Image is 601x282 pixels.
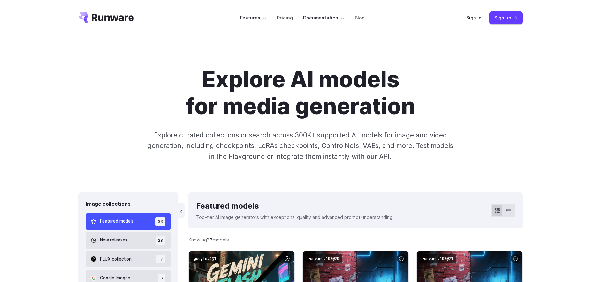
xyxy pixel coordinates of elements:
p: Top-tier AI image generators with exceptional quality and advanced prompt understanding. [196,213,394,221]
a: Pricing [277,14,293,21]
code: runware:108@21 [419,254,456,263]
label: Documentation [303,14,345,21]
button: ‹ [178,203,185,218]
a: Sign up [489,11,523,24]
a: Blog [355,14,365,21]
code: runware:108@20 [305,254,342,263]
p: Explore curated collections or search across 300K+ supported AI models for image and video genera... [145,130,456,162]
span: 28 [156,236,165,245]
span: 33 [155,217,165,226]
button: New releases 28 [86,232,171,249]
div: Featured models [196,200,394,212]
a: Sign in [466,14,482,21]
span: New releases [100,237,127,244]
a: Go to / [78,12,134,23]
span: Google Imagen [100,275,130,282]
label: Features [240,14,267,21]
div: Showing models [188,236,229,243]
button: Featured models 33 [86,213,171,230]
button: FLUX collection 17 [86,251,171,267]
h1: Explore AI models for media generation [123,66,478,120]
span: 17 [156,255,165,263]
strong: 33 [207,237,213,242]
span: FLUX collection [100,256,132,263]
span: Featured models [100,218,134,225]
div: Image collections [86,200,171,208]
code: google:4@1 [191,254,219,263]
